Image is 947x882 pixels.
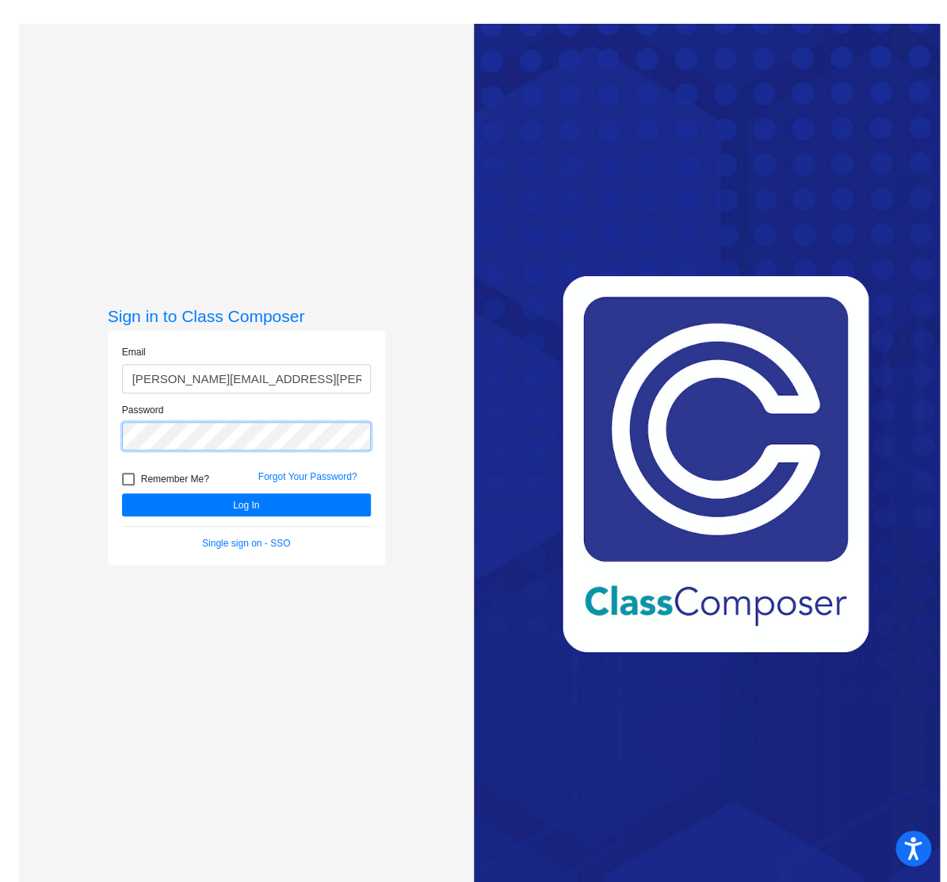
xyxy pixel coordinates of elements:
[122,403,164,417] label: Password
[258,471,357,482] a: Forgot Your Password?
[122,493,371,516] button: Log In
[108,306,385,326] h3: Sign in to Class Composer
[202,538,290,549] a: Single sign on - SSO
[141,470,209,489] span: Remember Me?
[122,345,146,359] label: Email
